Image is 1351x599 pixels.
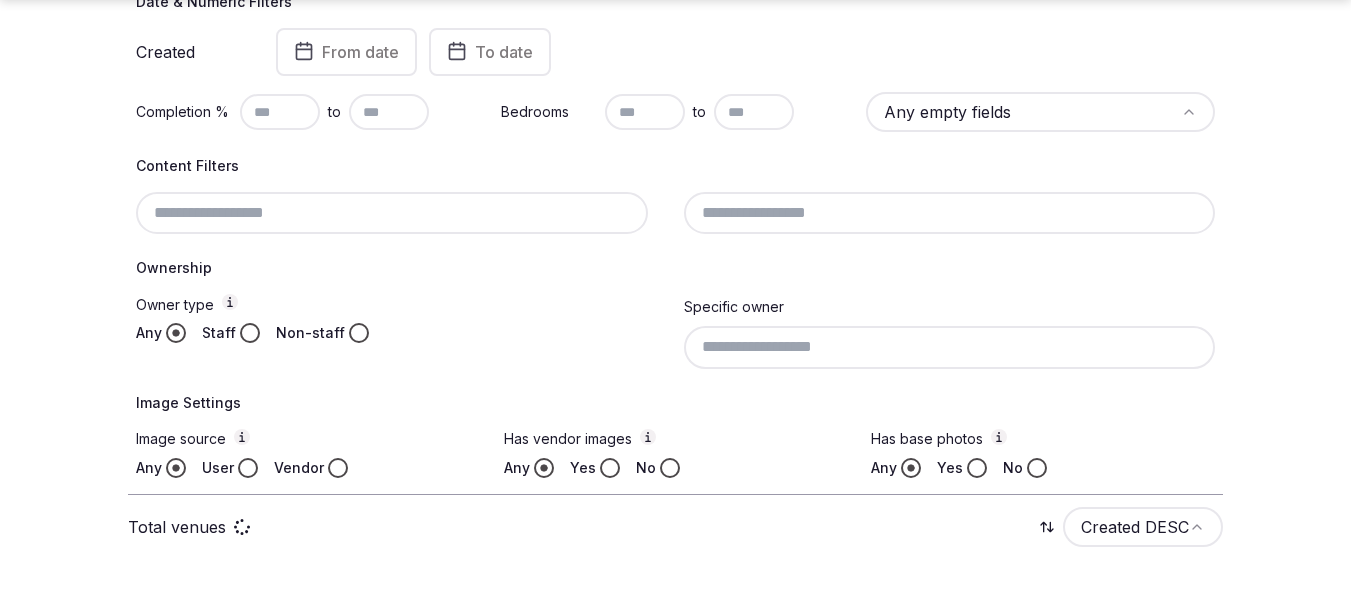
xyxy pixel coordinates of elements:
h4: Image Settings [136,393,1215,413]
button: Has base photos [991,429,1007,445]
span: to [328,102,341,122]
label: Bedrooms [501,102,597,122]
label: Staff [202,323,236,343]
label: Any [504,458,530,478]
label: Any [136,323,162,343]
label: Any [871,458,897,478]
label: Has base photos [871,429,1215,450]
label: Completion % [136,102,232,122]
span: From date [322,42,399,62]
label: User [202,458,234,478]
label: Owner type [136,294,668,315]
label: Non-staff [276,323,345,343]
label: Image source [136,429,480,450]
label: No [1003,458,1023,478]
p: Total venues [128,516,226,538]
button: To date [429,28,551,76]
button: Has vendor images [640,429,656,445]
label: Has vendor images [504,429,848,450]
label: Any [136,458,162,478]
label: Created [136,44,248,60]
h4: Ownership [136,258,1215,278]
label: Yes [570,458,596,478]
label: No [636,458,656,478]
button: From date [276,28,417,76]
span: To date [475,42,533,62]
button: Owner type [222,294,238,310]
label: Specific owner [684,298,784,315]
span: to [693,102,706,122]
button: Image source [234,429,250,445]
label: Vendor [274,458,324,478]
h4: Content Filters [136,156,1215,176]
label: Yes [937,458,963,478]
